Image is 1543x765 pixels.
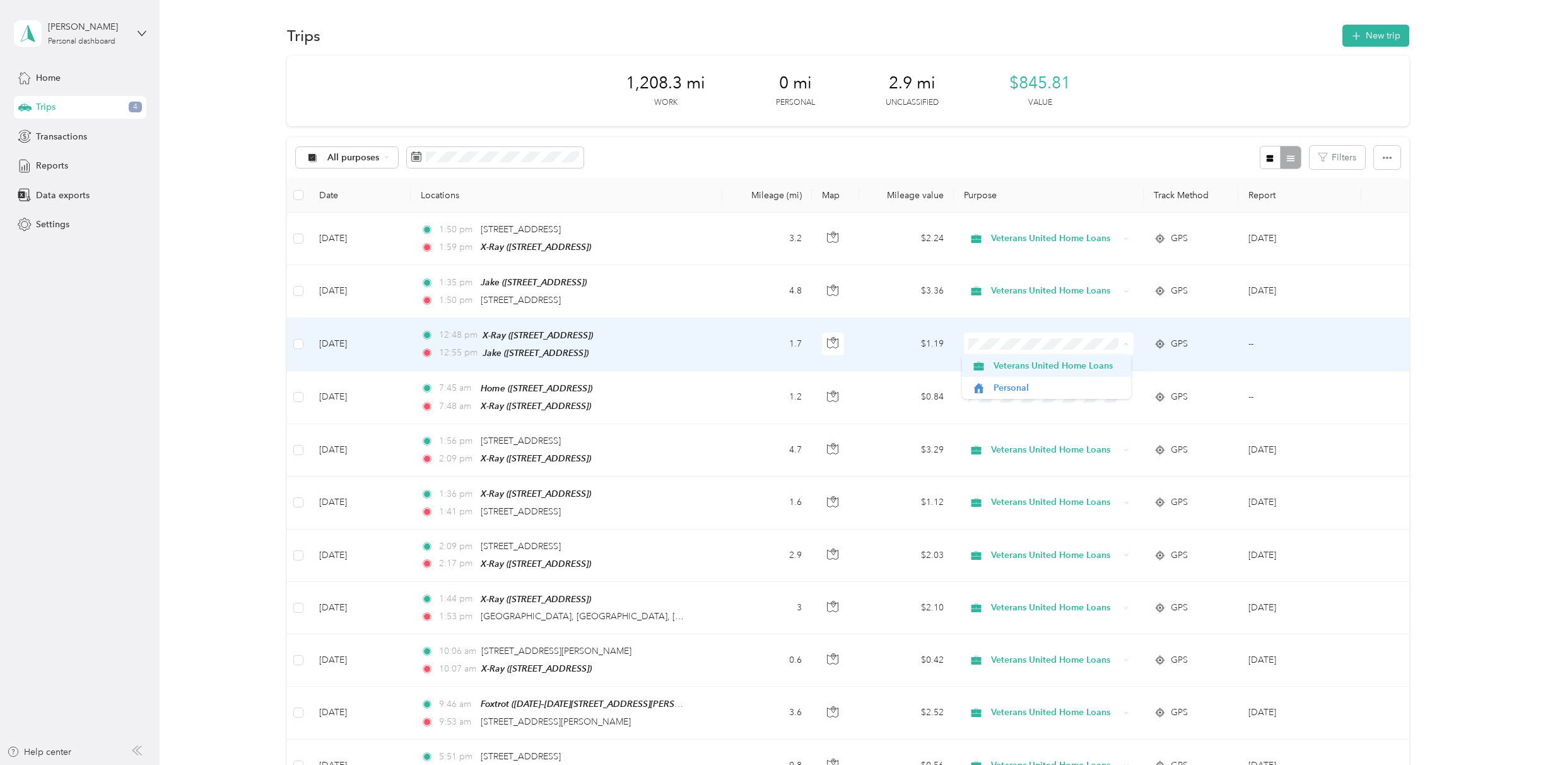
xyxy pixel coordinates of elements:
span: X-Ray ([STREET_ADDRESS]) [481,401,591,411]
span: GPS [1171,284,1188,298]
span: GPS [1171,232,1188,246]
span: GPS [1171,337,1188,351]
td: [DATE] [309,318,411,371]
td: Aug 2025 [1238,424,1361,477]
span: X-Ray ([STREET_ADDRESS]) [481,663,592,673]
span: [STREET_ADDRESS] [481,751,561,762]
span: X-Ray ([STREET_ADDRESS]) [481,489,591,499]
span: Veterans United Home Loans [991,653,1120,667]
p: Personal [776,97,815,109]
span: Settings [36,218,69,231]
span: 12:55 pm [439,346,478,360]
td: $2.10 [859,582,954,634]
span: [STREET_ADDRESS][PERSON_NAME] [481,646,631,656]
span: Veterans United Home Loans [991,443,1120,457]
td: [DATE] [309,213,411,265]
td: [DATE] [309,634,411,687]
span: 1:36 pm [439,487,475,501]
td: $3.36 [859,265,954,317]
span: Foxtrot ([DATE]–[DATE][STREET_ADDRESS][PERSON_NAME]) [481,699,724,709]
td: 4.8 [722,265,812,317]
span: Personal [994,381,1122,394]
span: 9:46 am [439,697,475,711]
span: GPS [1171,653,1188,667]
td: -- [1238,318,1361,371]
span: 0 mi [779,73,812,93]
span: X-Ray ([STREET_ADDRESS]) [481,242,591,252]
td: $0.84 [859,371,954,424]
td: $3.29 [859,424,954,477]
div: [PERSON_NAME] [48,20,127,33]
span: [STREET_ADDRESS] [481,506,561,517]
td: $2.03 [859,530,954,582]
td: $2.52 [859,687,954,739]
span: GPS [1171,549,1188,562]
td: Sep 2025 [1238,265,1361,317]
td: Aug 2025 [1238,582,1361,634]
span: [STREET_ADDRESS] [481,224,561,235]
th: Locations [411,178,722,213]
td: $1.12 [859,477,954,529]
span: 2:09 pm [439,540,475,554]
td: [DATE] [309,477,411,529]
td: 3.6 [722,687,812,739]
th: Track Method [1144,178,1238,213]
span: Transactions [36,130,87,143]
span: [STREET_ADDRESS] [481,295,561,305]
span: $845.81 [1009,73,1071,93]
th: Mileage (mi) [722,178,812,213]
span: X-Ray ([STREET_ADDRESS]) [481,594,591,604]
span: GPS [1171,495,1188,509]
span: All purposes [327,153,380,162]
td: [DATE] [309,530,411,582]
td: 3.2 [722,213,812,265]
button: Help center [7,745,71,759]
td: Aug 2025 [1238,634,1361,687]
span: [STREET_ADDRESS] [481,436,561,446]
span: 1:59 pm [439,240,475,254]
th: Report [1238,178,1361,213]
span: GPS [1171,390,1188,404]
span: GPS [1171,601,1188,615]
th: Mileage value [859,178,954,213]
span: 2:09 pm [439,452,475,466]
span: 5:51 pm [439,750,475,764]
span: 2.9 mi [889,73,936,93]
span: 12:48 pm [439,328,478,342]
span: 10:06 am [439,644,476,658]
span: X-Ray ([STREET_ADDRESS]) [481,559,591,569]
span: Veterans United Home Loans [991,549,1120,562]
td: 4.7 [722,424,812,477]
span: GPS [1171,706,1188,720]
td: Sep 2025 [1238,213,1361,265]
td: Aug 2025 [1238,477,1361,529]
td: [DATE] [309,371,411,424]
h1: Trips [287,29,320,42]
p: Value [1028,97,1052,109]
span: 1:44 pm [439,592,475,606]
td: $1.19 [859,318,954,371]
span: 9:53 am [439,715,475,729]
span: Jake ([STREET_ADDRESS]) [483,348,589,358]
span: Veterans United Home Loans [991,284,1120,298]
span: Veterans United Home Loans [991,495,1120,509]
td: 2.9 [722,530,812,582]
span: [STREET_ADDRESS] [481,541,561,552]
td: 1.7 [722,318,812,371]
div: Personal dashboard [48,38,115,45]
td: 1.2 [722,371,812,424]
td: $0.42 [859,634,954,687]
iframe: Everlance-gr Chat Button Frame [1472,694,1543,765]
p: Work [654,97,678,109]
span: 1:41 pm [439,505,475,519]
td: 3 [722,582,812,634]
span: Home ([STREET_ADDRESS]) [481,383,592,393]
p: Unclassified [886,97,939,109]
span: 1:56 pm [439,434,475,448]
span: Veterans United Home Loans [994,359,1122,372]
th: Date [309,178,411,213]
span: GPS [1171,443,1188,457]
td: $2.24 [859,213,954,265]
td: -- [1238,371,1361,424]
